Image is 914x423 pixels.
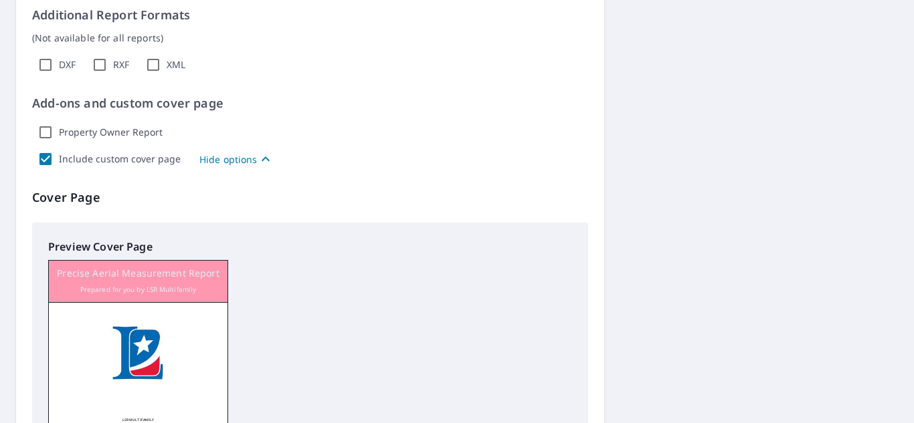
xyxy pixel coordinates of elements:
[32,6,588,24] p: Additional Report Formats
[48,239,572,255] p: Preview Cover Page
[122,417,154,423] p: LSR MULTIFAMILY
[32,188,588,206] p: Cover Page
[32,31,588,45] p: (Not available for all reports)
[32,94,588,112] p: Add-ons and custom cover page
[59,126,163,138] label: Property Owner Report
[59,59,76,71] label: DXF
[167,59,185,71] label: XML
[113,59,129,71] label: RXF
[56,267,221,279] p: Precise Aerial Measurement Report
[59,153,181,165] label: Include custom cover page
[199,151,274,167] button: Hide options
[80,283,196,295] p: Prepared for you by LSR Multifamily
[199,152,258,166] p: Hide options
[98,313,179,392] img: logo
